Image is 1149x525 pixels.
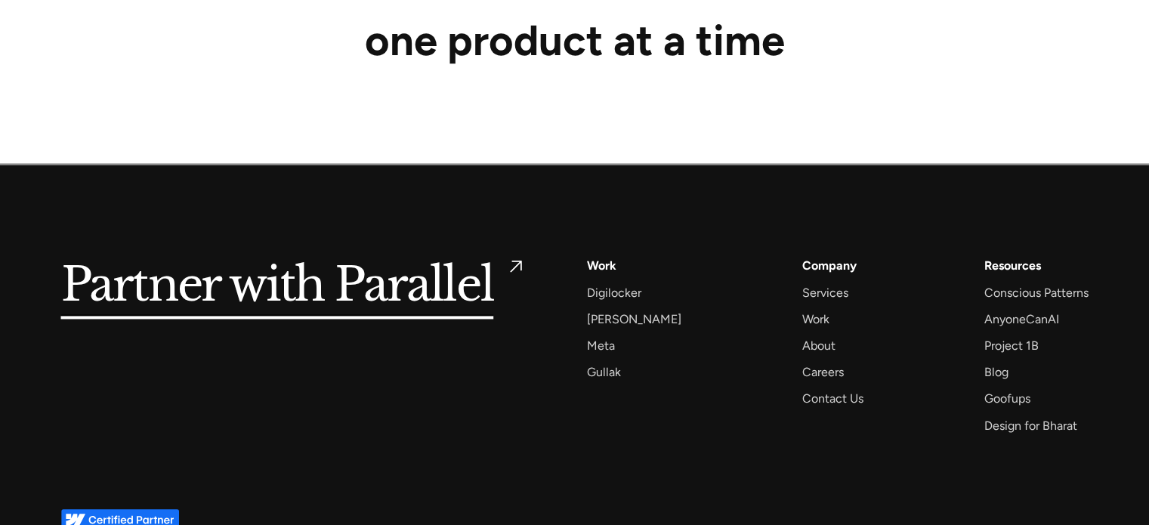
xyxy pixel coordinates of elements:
a: Conscious Patterns [984,283,1088,303]
a: Gullak [587,362,621,382]
h5: Partner with Parallel [61,255,494,317]
a: Work [802,309,829,329]
a: Goofups [984,388,1030,409]
a: Digilocker [587,283,641,303]
a: Work [587,255,616,276]
a: Design for Bharat [984,415,1076,436]
a: Project 1B [984,335,1038,356]
a: Contact Us [802,388,863,409]
a: Company [802,255,857,276]
a: Partner with Parallel [61,255,527,317]
a: Careers [802,362,844,382]
div: Resources [984,255,1040,276]
a: [PERSON_NAME] [587,309,681,329]
a: Services [802,283,848,303]
a: Meta [587,335,615,356]
a: AnyoneCanAI [984,309,1058,329]
a: About [802,335,835,356]
a: Blog [984,362,1008,382]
